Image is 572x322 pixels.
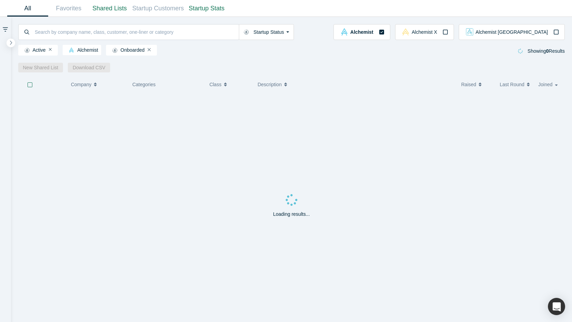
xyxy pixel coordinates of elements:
img: Startup status [244,29,249,35]
img: alchemistx Vault Logo [402,28,409,36]
span: Active [21,48,46,53]
button: alchemistx Vault LogoAlchemist X [395,24,454,40]
span: Categories [132,82,156,87]
button: alchemist_aj Vault LogoAlchemist [GEOGRAPHIC_DATA] [459,24,565,40]
span: Description [257,77,282,92]
p: Loading results... [273,211,310,218]
a: Favorites [48,0,89,17]
span: Raised [461,77,476,92]
span: Class [209,77,221,92]
img: alchemist Vault Logo [69,48,74,53]
a: Startup Stats [186,0,227,17]
button: Remove Filter [49,47,52,52]
img: Startup status [24,48,30,53]
img: alchemist_aj Vault Logo [466,28,473,36]
button: Class [209,77,247,92]
button: alchemist Vault LogoAlchemist [333,24,390,40]
button: Company [71,77,121,92]
button: Startup Status [239,24,294,40]
img: alchemist Vault Logo [341,28,348,36]
span: Last Round [500,77,525,92]
span: Alchemist [GEOGRAPHIC_DATA] [476,30,548,34]
span: Showing Results [528,48,565,54]
strong: 0 [546,48,549,54]
span: Onboarded [109,48,145,53]
img: Startup status [112,48,117,53]
button: Joined [538,77,560,92]
button: New Shared List [18,63,63,72]
a: Shared Lists [89,0,130,17]
button: Download CSV [68,63,110,72]
a: Startup Customers [130,0,186,17]
button: Raised [461,77,492,92]
span: Alchemist X [412,30,437,34]
a: All [7,0,48,17]
input: Search by company name, class, customer, one-liner or category [34,24,239,40]
button: Last Round [500,77,531,92]
button: Remove Filter [148,47,151,52]
span: Alchemist [350,30,373,34]
span: Company [71,77,92,92]
span: Joined [538,77,552,92]
button: Description [257,77,454,92]
span: Alchemist [66,48,98,53]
